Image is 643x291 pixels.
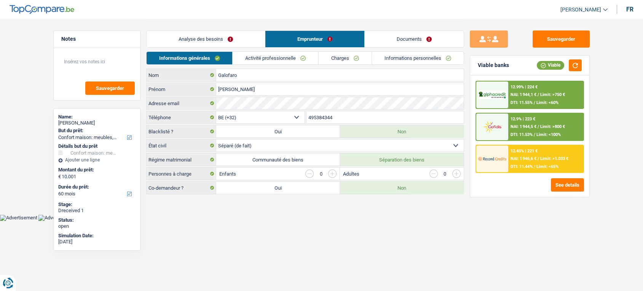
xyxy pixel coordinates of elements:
[58,201,136,208] div: Stage:
[216,125,340,138] label: Oui
[511,164,533,169] span: DTI: 11.44%
[365,31,464,47] a: Documents
[534,164,535,169] span: /
[560,6,601,13] span: [PERSON_NAME]
[538,92,539,97] span: /
[343,171,359,176] label: Adultes
[533,30,590,48] button: Sauvegarder
[58,114,136,120] div: Name:
[442,171,448,176] div: 0
[216,182,340,194] label: Oui
[58,174,61,180] span: €
[340,125,464,138] label: Non
[540,124,565,129] span: Limit: >800 €
[511,85,538,90] div: 12.99% | 224 €
[58,239,136,245] div: [DATE]
[536,100,558,105] span: Limit: <60%
[58,217,136,223] div: Status:
[58,143,136,149] div: Détails but du prêt
[58,184,134,190] label: Durée du prêt:
[511,100,533,105] span: DTI: 11.55%
[61,36,132,42] h5: Notes
[216,153,340,166] label: Communauté des biens
[511,149,538,153] div: 12.45% | 221 €
[478,62,509,69] div: Viable banks
[147,139,216,152] label: État civil
[147,182,216,194] label: Co-demandeur ?
[538,156,539,161] span: /
[554,3,608,16] a: [PERSON_NAME]
[319,52,372,64] a: Charges
[10,5,74,14] img: TopCompare Logo
[372,52,464,64] a: Informations personnelles
[626,6,633,13] div: fr
[511,132,533,137] span: DTI: 11.53%
[147,52,233,64] a: Informations générales
[96,86,124,91] span: Sauvegarder
[511,124,536,129] span: NAI: 1 944,5 €
[58,128,134,134] label: But du prêt:
[85,82,135,95] button: Sauvegarder
[511,117,535,122] div: 12.9% | 223 €
[233,52,318,64] a: Activité professionnelle
[147,168,216,180] label: Personnes à charge
[536,132,561,137] span: Limit: <100%
[540,92,565,97] span: Limit: >750 €
[511,92,536,97] span: NAI: 1 944,1 €
[147,83,216,95] label: Prénom
[58,167,134,173] label: Montant du prêt:
[511,156,536,161] span: NAI: 1 946,6 €
[58,157,136,163] div: Ajouter une ligne
[478,120,506,134] img: Cofidis
[147,111,216,123] label: Téléphone
[219,171,236,176] label: Enfants
[340,182,464,194] label: Non
[318,171,324,176] div: 0
[551,178,584,192] button: See details
[538,124,539,129] span: /
[58,233,136,239] div: Simulation Date:
[540,156,568,161] span: Limit: >1.033 €
[534,132,535,137] span: /
[265,31,364,47] a: Emprunteur
[537,61,564,69] div: Viable
[147,153,216,166] label: Régime matrimonial
[340,153,464,166] label: Séparation des biens
[478,152,506,166] img: Record Credits
[478,91,506,99] img: AlphaCredit
[58,120,136,126] div: [PERSON_NAME]
[147,97,216,109] label: Adresse email
[147,31,265,47] a: Analyse des besoins
[58,223,136,229] div: open
[58,208,136,214] div: Dreceived 1
[534,100,535,105] span: /
[38,215,76,221] img: Advertisement
[147,125,216,138] label: Blacklisté ?
[306,111,464,123] input: 401020304
[536,164,558,169] span: Limit: <65%
[147,69,216,81] label: Nom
